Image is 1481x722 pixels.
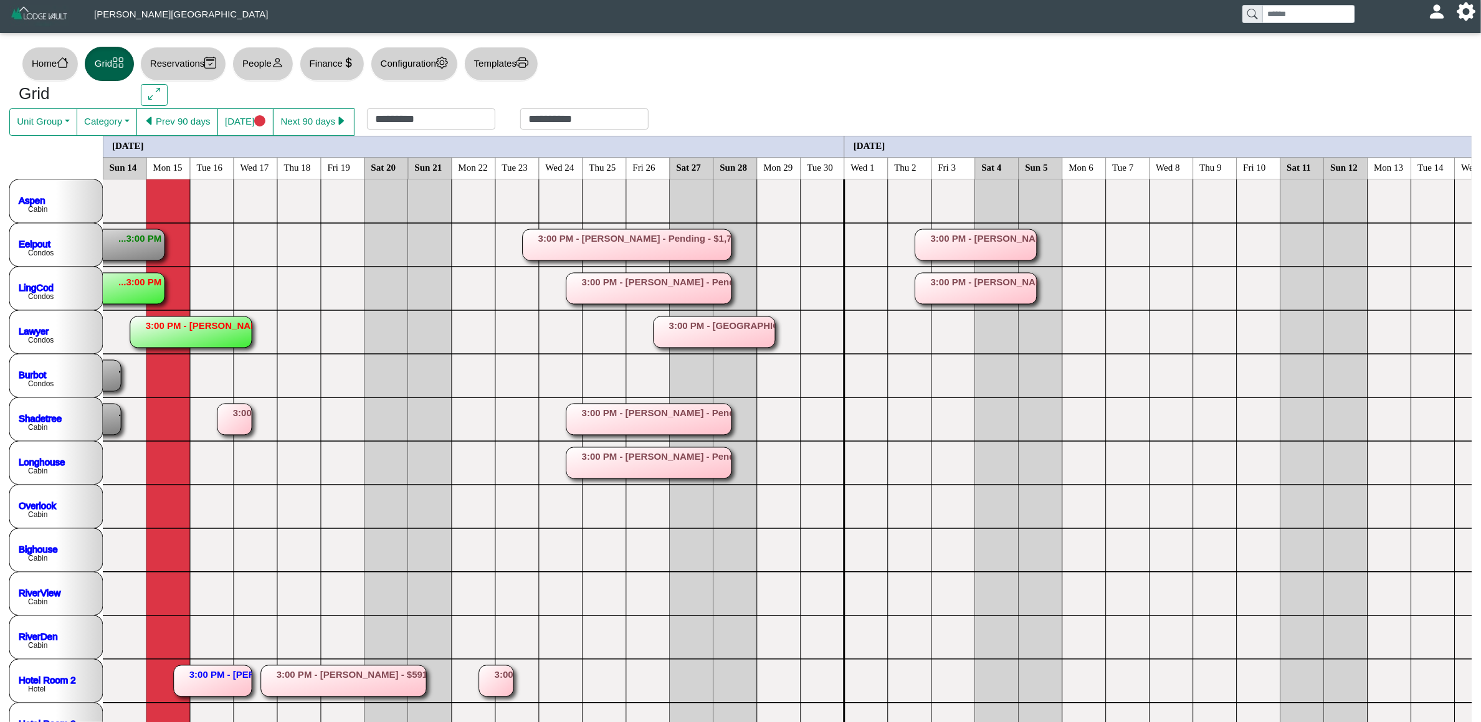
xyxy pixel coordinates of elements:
text: Sun 21 [415,162,442,172]
text: Condos [28,379,54,388]
text: Wed 8 [1156,162,1180,172]
h3: Grid [19,84,122,104]
text: Tue 23 [502,162,528,172]
text: Sat 4 [982,162,1002,172]
text: Cabin [28,467,47,475]
text: Cabin [28,423,47,432]
text: Sun 28 [720,162,748,172]
text: Sun 5 [1026,162,1048,172]
button: Financecurrency dollar [300,47,364,81]
svg: person [272,57,283,69]
button: Next 90 dayscaret right fill [273,108,355,136]
text: Tue 16 [197,162,223,172]
a: Burbot [19,369,47,379]
text: Sun 12 [1331,162,1358,172]
text: Thu 9 [1200,162,1222,172]
a: LingCod [19,282,54,292]
svg: currency dollar [343,57,355,69]
text: Sun 14 [110,162,137,172]
button: arrows angle expand [141,84,168,107]
a: RiverView [19,587,60,597]
text: Tue 30 [807,162,834,172]
button: Unit Group [9,108,77,136]
text: Fri 26 [633,162,656,172]
button: [DATE]circle fill [217,108,274,136]
text: Thu 18 [284,162,311,172]
button: caret left fillPrev 90 days [136,108,218,136]
a: Hotel Room 2 [19,674,76,685]
a: Overlook [19,500,57,510]
svg: circle fill [254,115,266,127]
text: Mon 22 [459,162,488,172]
text: Condos [28,292,54,301]
text: Cabin [28,597,47,606]
text: Cabin [28,205,47,214]
text: Wed 24 [546,162,574,172]
svg: gear [436,57,448,69]
text: Condos [28,336,54,344]
input: Check out [520,108,649,130]
svg: caret right fill [335,115,347,127]
svg: arrows angle expand [148,88,160,100]
text: Mon 29 [764,162,793,172]
a: Aspen [19,194,45,205]
button: Homehouse [22,47,79,81]
text: Fri 10 [1244,162,1266,172]
button: Templatesprinter [464,47,538,81]
text: Sat 27 [677,162,702,172]
text: Mon 15 [153,162,183,172]
button: Reservationscalendar2 check [140,47,226,81]
text: Wed 17 [240,162,269,172]
svg: person fill [1432,7,1442,16]
text: Wed 1 [851,162,875,172]
svg: caret left fill [144,115,156,127]
text: Cabin [28,510,47,519]
button: Category [77,108,137,136]
svg: gear fill [1462,7,1471,16]
svg: printer [517,57,528,69]
text: Thu 25 [589,162,616,172]
img: Z [10,5,69,27]
svg: grid [112,57,124,69]
button: Gridgrid [85,47,134,81]
text: [DATE] [112,140,144,150]
text: Thu 2 [895,162,917,172]
a: RiverDen [19,630,58,641]
text: Mon 6 [1069,162,1094,172]
a: Eelpout [19,238,51,249]
button: Peopleperson [232,47,293,81]
text: Cabin [28,641,47,650]
text: Sat 11 [1287,162,1312,172]
text: Condos [28,249,54,257]
text: Hotel [28,685,45,693]
text: Tue 14 [1418,162,1444,172]
a: Bighouse [19,543,58,554]
text: Fri 19 [328,162,350,172]
input: Check in [367,108,495,130]
text: [DATE] [854,140,885,150]
a: Shadetree [19,412,62,423]
text: Tue 7 [1113,162,1135,172]
a: Longhouse [19,456,65,467]
text: Mon 13 [1374,162,1404,172]
svg: calendar2 check [204,57,216,69]
svg: search [1247,9,1257,19]
text: Sat 20 [371,162,396,172]
a: Lawyer [19,325,49,336]
text: Cabin [28,554,47,563]
text: Fri 3 [938,162,956,172]
svg: house [57,57,69,69]
button: Configurationgear [371,47,458,81]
